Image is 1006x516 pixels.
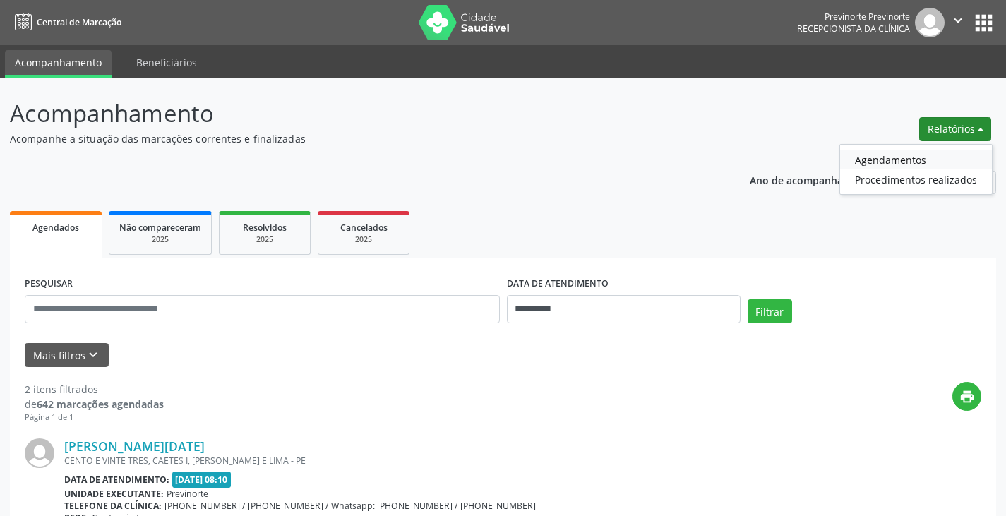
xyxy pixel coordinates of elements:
[950,13,966,28] i: 
[85,347,101,363] i: keyboard_arrow_down
[840,150,992,169] a: Agendamentos
[25,382,164,397] div: 2 itens filtrados
[64,500,162,512] b: Telefone da clínica:
[37,16,121,28] span: Central de Marcação
[37,397,164,411] strong: 642 marcações agendadas
[25,438,54,468] img: img
[32,222,79,234] span: Agendados
[119,234,201,245] div: 2025
[328,234,399,245] div: 2025
[64,438,205,454] a: [PERSON_NAME][DATE]
[10,131,700,146] p: Acompanhe a situação das marcações correntes e finalizadas
[971,11,996,35] button: apps
[5,50,112,78] a: Acompanhamento
[10,96,700,131] p: Acompanhamento
[243,222,287,234] span: Resolvidos
[839,144,993,195] ul: Relatórios
[25,343,109,368] button: Mais filtroskeyboard_arrow_down
[840,169,992,189] a: Procedimentos realizados
[172,472,232,488] span: [DATE] 08:10
[748,299,792,323] button: Filtrar
[340,222,388,234] span: Cancelados
[64,488,164,500] b: Unidade executante:
[797,23,910,35] span: Recepcionista da clínica
[25,273,73,295] label: PESQUISAR
[164,500,536,512] span: [PHONE_NUMBER] / [PHONE_NUMBER] / Whatsapp: [PHONE_NUMBER] / [PHONE_NUMBER]
[507,273,609,295] label: DATA DE ATENDIMENTO
[64,474,169,486] b: Data de atendimento:
[25,397,164,412] div: de
[959,389,975,404] i: print
[945,8,971,37] button: 
[25,412,164,424] div: Página 1 de 1
[915,8,945,37] img: img
[126,50,207,75] a: Beneficiários
[750,171,875,188] p: Ano de acompanhamento
[952,382,981,411] button: print
[64,455,770,467] div: CENTO E VINTE TRES, CAETES I, [PERSON_NAME] E LIMA - PE
[167,488,208,500] span: Previnorte
[919,117,991,141] button: Relatórios
[10,11,121,34] a: Central de Marcação
[797,11,910,23] div: Previnorte Previnorte
[229,234,300,245] div: 2025
[119,222,201,234] span: Não compareceram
